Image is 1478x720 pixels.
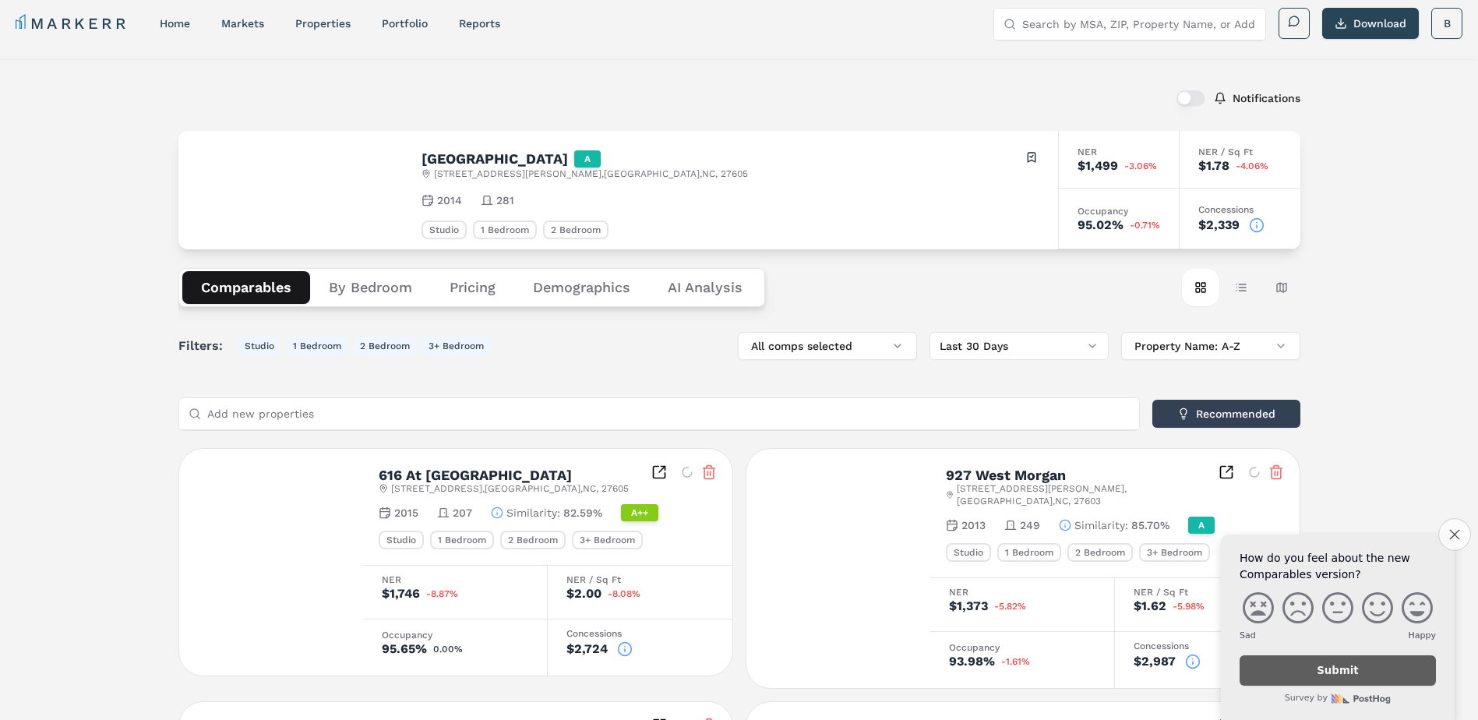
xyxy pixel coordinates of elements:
[563,505,602,521] span: 82.59%
[1431,8,1462,39] button: B
[566,575,714,584] div: NER / Sq Ft
[491,505,602,521] button: Similarity:82.59%
[1078,219,1123,231] div: 95.02%
[1067,543,1133,562] div: 2 Bedroom
[608,589,640,598] span: -8.08%
[949,588,1095,597] div: NER
[566,643,608,655] div: $2,724
[1022,9,1256,40] input: Search by MSA, ZIP, Property Name, or Address
[178,337,232,355] span: Filters:
[182,271,310,304] button: Comparables
[382,17,428,30] a: Portfolio
[160,17,190,30] a: home
[496,192,514,208] span: 281
[1233,93,1300,104] label: Notifications
[1322,8,1419,39] button: Download
[287,337,347,355] button: 1 Bedroom
[382,630,528,640] div: Occupancy
[1139,543,1210,562] div: 3+ Bedroom
[574,150,601,168] div: A
[431,271,514,304] button: Pricing
[1059,517,1169,533] button: Similarity:85.70%
[621,504,658,521] div: A++
[379,531,424,549] div: Studio
[310,271,431,304] button: By Bedroom
[354,337,416,355] button: 2 Bedroom
[437,192,462,208] span: 2014
[1188,517,1215,534] div: A
[961,517,986,533] span: 2013
[514,271,649,304] button: Demographics
[1078,147,1160,157] div: NER
[949,643,1095,652] div: Occupancy
[238,337,280,355] button: Studio
[221,17,264,30] a: markets
[1198,147,1282,157] div: NER / Sq Ft
[1198,205,1282,214] div: Concessions
[566,629,714,638] div: Concessions
[1236,161,1268,171] span: -4.06%
[422,152,568,166] h2: [GEOGRAPHIC_DATA]
[473,221,537,239] div: 1 Bedroom
[382,575,528,584] div: NER
[426,589,458,598] span: -8.87%
[379,468,572,482] h2: 616 At [GEOGRAPHIC_DATA]
[1124,161,1157,171] span: -3.06%
[1198,160,1229,172] div: $1.78
[543,221,608,239] div: 2 Bedroom
[433,644,463,654] span: 0.00%
[500,531,566,549] div: 2 Bedroom
[382,643,427,655] div: 95.65%
[997,543,1061,562] div: 1 Bedroom
[1134,655,1176,668] div: $2,987
[1001,657,1030,666] span: -1.61%
[1198,219,1240,231] div: $2,339
[946,468,1066,482] h2: 927 West Morgan
[506,505,560,521] span: Similarity :
[738,332,917,360] button: All comps selected
[1020,517,1040,533] span: 249
[1219,464,1234,480] a: Inspect Comparables
[422,221,467,239] div: Studio
[946,543,991,562] div: Studio
[207,398,1130,429] input: Add new properties
[1134,600,1166,612] div: $1.62
[1078,206,1160,216] div: Occupancy
[1074,517,1128,533] span: Similarity :
[1134,588,1281,597] div: NER / Sq Ft
[295,17,351,30] a: properties
[949,655,995,668] div: 93.98%
[434,168,748,180] span: [STREET_ADDRESS][PERSON_NAME] , [GEOGRAPHIC_DATA] , NC , 27605
[382,588,420,600] div: $1,746
[949,600,988,612] div: $1,373
[994,602,1026,611] span: -5.82%
[16,12,129,34] a: MARKERR
[649,271,761,304] button: AI Analysis
[1444,16,1451,31] span: B
[422,337,490,355] button: 3+ Bedroom
[651,464,667,480] a: Inspect Comparables
[1131,517,1169,533] span: 85.70%
[957,482,1219,507] span: [STREET_ADDRESS][PERSON_NAME] , [GEOGRAPHIC_DATA] , NC , 27603
[1173,602,1205,611] span: -5.98%
[391,482,629,495] span: [STREET_ADDRESS] , [GEOGRAPHIC_DATA] , NC , 27605
[1134,641,1281,651] div: Concessions
[430,531,494,549] div: 1 Bedroom
[459,17,500,30] a: reports
[1078,160,1118,172] div: $1,499
[394,505,418,521] span: 2015
[1152,400,1300,428] button: Recommended
[572,531,643,549] div: 3+ Bedroom
[453,505,472,521] span: 207
[566,588,601,600] div: $2.00
[1130,221,1160,230] span: -0.71%
[1121,332,1300,360] button: Property Name: A-Z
